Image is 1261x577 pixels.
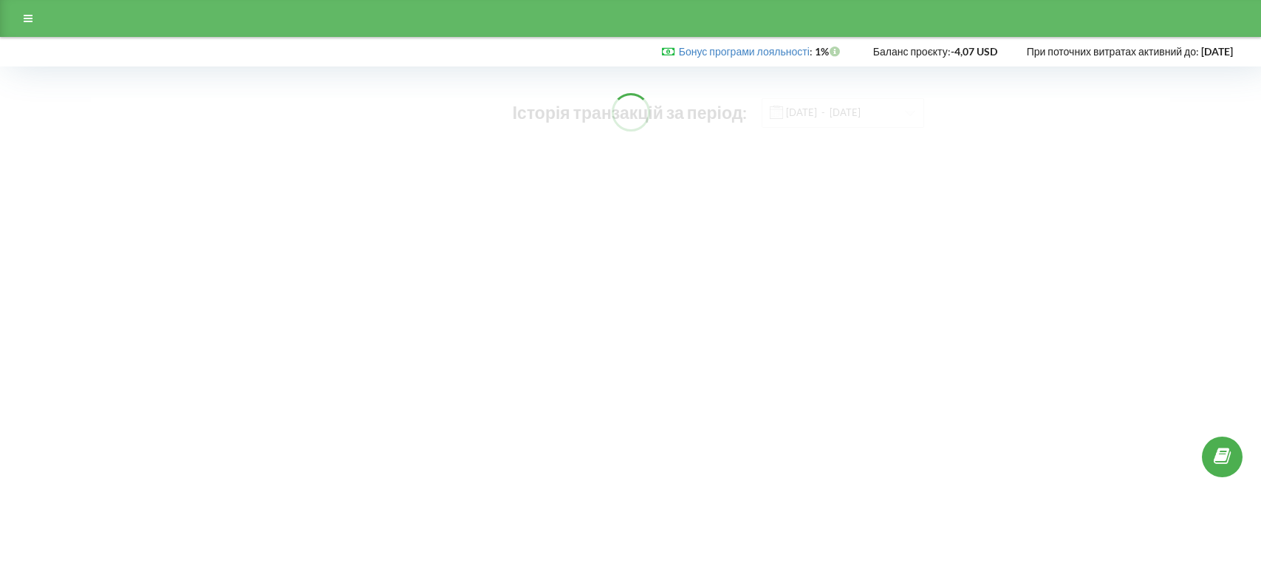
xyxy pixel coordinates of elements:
strong: 1% [815,45,844,58]
span: : [679,45,813,58]
span: При поточних витратах активний до: [1027,45,1199,58]
a: Бонус програми лояльності [679,45,810,58]
span: Баланс проєкту: [873,45,951,58]
strong: [DATE] [1201,45,1233,58]
strong: -4,07 USD [951,45,997,58]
